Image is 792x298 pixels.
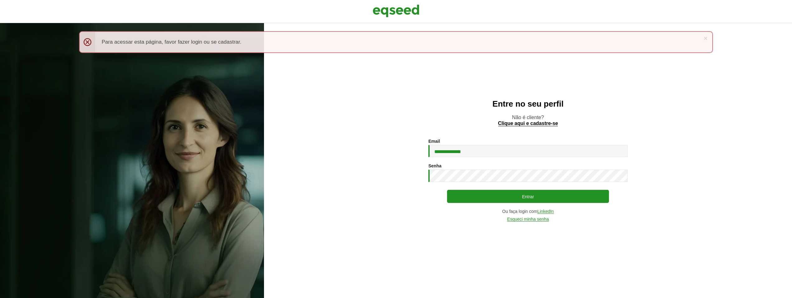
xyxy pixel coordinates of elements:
a: Clique aqui e cadastre-se [498,121,558,126]
img: EqSeed Logo [373,3,419,19]
div: Ou faça login com [428,209,628,214]
label: Email [428,139,440,143]
div: Para acessar esta página, favor fazer login ou se cadastrar. [79,31,713,53]
a: Esqueci minha senha [507,217,549,222]
a: LinkedIn [537,209,554,214]
button: Entrar [447,190,609,203]
h2: Entre no seu perfil [276,99,780,108]
label: Senha [428,164,441,168]
p: Não é cliente? [276,114,780,126]
a: × [704,35,707,41]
